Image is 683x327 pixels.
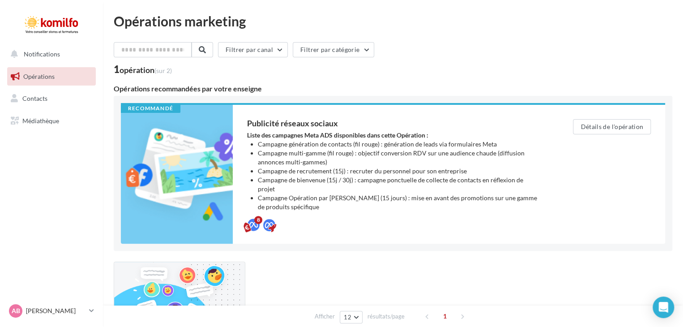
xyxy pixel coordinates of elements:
div: opération [120,66,172,74]
button: Notifications [5,45,94,64]
span: 1 [438,309,452,323]
div: Opérations recommandées par votre enseigne [114,85,672,92]
span: résultats/page [367,312,405,321]
li: Campagne de recrutement (15j) : recruter du personnel pour son entreprise [258,167,537,176]
div: Opérations marketing [114,14,672,28]
a: Contacts [5,89,98,108]
a: Opérations [5,67,98,86]
div: Open Intercom Messenger [653,297,674,318]
div: Recommandé [121,105,180,113]
a: AB [PERSON_NAME] [7,302,96,319]
span: (sur 2) [154,67,172,74]
a: Médiathèque [5,112,98,130]
button: Filtrer par canal [218,42,288,57]
div: 1 [114,65,172,74]
span: Médiathèque [22,117,59,125]
button: Filtrer par catégorie [293,42,374,57]
div: Publicité réseaux sociaux [247,119,537,127]
li: Campagne multi-gamme (fil rouge) : objectif conversion RDV sur une audience chaude (diffusion ann... [258,149,537,167]
div: 8 [254,216,262,224]
li: Campagne génération de contacts (fil rouge) : génération de leads via formulaires Meta [258,140,537,149]
p: [PERSON_NAME] [26,306,85,315]
li: Campagne de bienvenue (15j / 30j) : campagne ponctuelle de collecte de contacts en réflexion de p... [258,176,537,194]
span: Contacts [22,95,47,102]
span: 12 [344,314,351,321]
span: Notifications [24,50,60,58]
strong: Liste des campagnes Meta ADS disponibles dans cette Opération : [247,131,428,139]
li: Campagne Opération par [PERSON_NAME] (15 jours) : mise en avant des promotions sur une gamme de p... [258,194,537,211]
span: Opérations [23,73,55,80]
button: Détails de l'opération [573,119,651,134]
span: AB [12,306,20,315]
span: Afficher [315,312,335,321]
button: 12 [340,311,363,323]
